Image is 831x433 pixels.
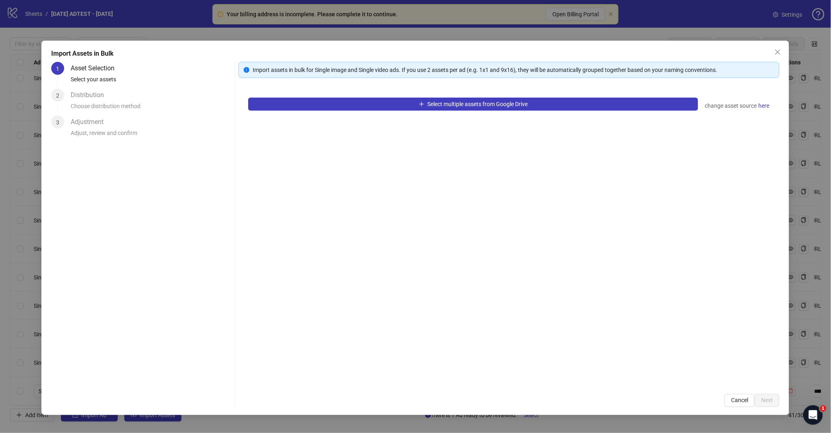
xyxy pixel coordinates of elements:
[71,128,232,142] div: Adjust, review and confirm
[755,394,780,407] button: Next
[731,397,749,403] span: Cancel
[820,405,827,412] span: 1
[253,65,774,74] div: Import assets in bulk for Single image and Single video ads. If you use 2 assets per ad (e.g. 1x1...
[758,101,770,111] a: here
[71,62,121,75] div: Asset Selection
[772,46,785,59] button: Close
[56,119,59,126] span: 3
[56,65,59,72] span: 1
[71,89,110,102] div: Distribution
[51,49,779,59] div: Import Assets in Bulk
[803,405,823,425] iframe: Intercom live chat
[71,115,110,128] div: Adjustment
[244,67,249,73] span: info-circle
[248,98,698,111] button: Select multiple assets from Google Drive
[725,394,755,407] button: Cancel
[705,101,770,111] div: change asset source
[419,101,424,107] span: plus
[775,49,781,55] span: close
[56,92,59,99] span: 2
[71,75,232,89] div: Select your assets
[71,102,232,115] div: Choose distribution method
[759,101,770,110] span: here
[428,101,528,107] span: Select multiple assets from Google Drive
